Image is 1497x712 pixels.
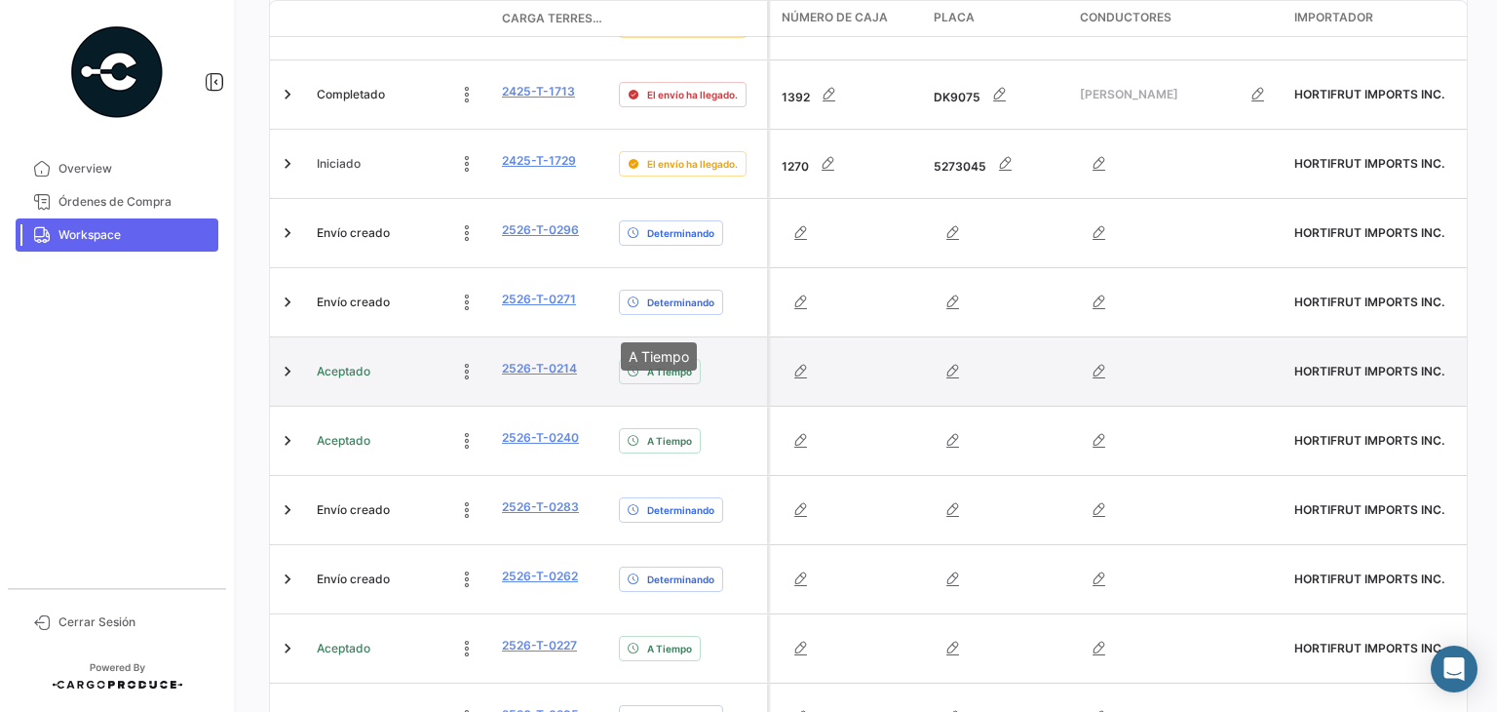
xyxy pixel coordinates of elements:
span: [PERSON_NAME] [1080,86,1239,103]
span: Cerrar Sesión [58,613,211,631]
span: HORTIFRUT IMPORTS INC. [1294,295,1444,309]
a: 2526-T-0296 [502,221,579,239]
span: Completado [317,86,385,103]
datatable-header-cell: Carga Terrestre # [494,2,611,35]
span: HORTIFRUT IMPORTS INC. [1294,87,1444,101]
span: HORTIFRUT IMPORTS INC. [1294,156,1444,171]
span: Número de Caja [782,9,888,26]
span: Determinando [647,295,714,310]
span: Determinando [647,502,714,518]
datatable-header-cell: Placa [926,1,1072,36]
a: Expand/Collapse Row [278,362,297,381]
div: 1392 [782,75,918,114]
a: 2526-T-0271 [502,291,576,308]
span: El envío ha llegado. [647,156,738,172]
a: 2425-T-1713 [502,83,575,100]
a: 2526-T-0283 [502,498,579,516]
span: HORTIFRUT IMPORTS INC. [1294,502,1444,517]
span: HORTIFRUT IMPORTS INC. [1294,572,1444,586]
a: 2526-T-0262 [502,568,578,585]
div: A Tiempo [621,342,697,371]
span: Overview [58,160,211,178]
datatable-header-cell: Delay Status [611,11,767,26]
a: Expand/Collapse Row [278,500,297,520]
span: Envío creado [317,571,390,588]
a: 2526-T-0240 [502,429,579,447]
a: Expand/Collapse Row [278,85,297,104]
span: HORTIFRUT IMPORTS INC. [1294,364,1444,378]
a: Expand/Collapse Row [278,431,297,451]
a: Órdenes de Compra [16,185,218,218]
span: HORTIFRUT IMPORTS INC. [1294,225,1444,240]
span: Conductores [1080,9,1171,26]
a: Expand/Collapse Row [278,223,297,243]
span: HORTIFRUT IMPORTS INC. [1294,641,1444,655]
div: Abrir Intercom Messenger [1431,646,1478,692]
datatable-header-cell: Importador [1286,1,1462,36]
span: Envío creado [317,224,390,242]
span: Iniciado [317,155,361,173]
span: A Tiempo [647,433,692,449]
span: Importador [1294,9,1373,26]
a: Expand/Collapse Row [278,570,297,589]
span: Determinando [647,572,714,587]
div: 5273045 [934,144,1064,183]
datatable-header-cell: Número de Caja [770,1,926,36]
span: Aceptado [317,432,370,450]
span: Placa [934,9,975,26]
span: Envío creado [317,501,390,519]
div: 1270 [782,144,918,183]
span: Aceptado [317,640,370,657]
img: powered-by.png [68,23,166,121]
span: El envío ha llegado. [647,87,738,102]
a: Overview [16,152,218,185]
div: DK9075 [934,75,1064,114]
a: 2425-T-1729 [502,152,576,170]
span: Determinando [647,225,714,241]
datatable-header-cell: Estado [309,11,494,26]
span: HORTIFRUT IMPORTS INC. [1294,433,1444,448]
a: Expand/Collapse Row [278,293,297,312]
span: Aceptado [317,363,370,380]
a: Expand/Collapse Row [278,639,297,658]
span: Envío creado [317,294,390,311]
a: Expand/Collapse Row [278,154,297,174]
a: Workspace [16,218,218,252]
span: Carga Terrestre # [502,10,603,27]
a: 2526-T-0214 [502,360,577,377]
a: 2526-T-0227 [502,637,577,654]
span: Workspace [58,226,211,244]
datatable-header-cell: Conductores [1072,1,1286,36]
span: Órdenes de Compra [58,193,211,211]
span: A Tiempo [647,641,692,656]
